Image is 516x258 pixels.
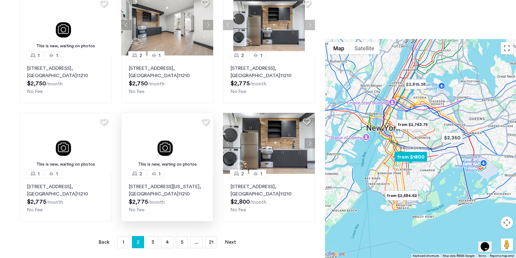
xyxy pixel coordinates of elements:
span: $2,775 [129,199,148,205]
span: No Fee [27,207,43,212]
a: 21[STREET_ADDRESS], [GEOGRAPHIC_DATA]11210No Fee [223,56,315,103]
span: No Fee [129,207,144,212]
button: Next apartment [305,138,315,149]
button: Show street map [328,42,349,54]
span: 1 [38,170,40,177]
span: 1 [122,240,124,245]
span: 2 [140,170,142,177]
p: [STREET_ADDRESS] 11210 [27,65,104,79]
div: $2,350 [439,131,465,145]
span: 21 [209,240,214,245]
button: Previous apartment [223,20,233,30]
button: Show satellite imagery [349,42,380,54]
span: 1 [260,170,262,177]
a: 11[STREET_ADDRESS], [GEOGRAPHIC_DATA]11210No Fee [19,56,111,103]
div: $2,815.38 [403,77,429,91]
p: [STREET_ADDRESS] 11210 [129,65,206,79]
a: Back [98,236,110,248]
button: Next apartment [305,20,315,30]
div: from $2,584.62 [383,189,420,202]
span: $2,800 [231,199,250,205]
span: 2 [140,52,142,59]
sub: /month [250,200,267,205]
img: 3.gif [19,113,112,174]
img: a8b926f1-9a91-4e5e-b036-feb4fe78ee5d_638695418047427118.jpeg [223,113,315,174]
span: ... [195,240,198,245]
sub: /month [250,81,267,86]
a: This is new, waiting on photos [19,113,112,174]
span: 1 [159,52,161,59]
span: Map data ©2025 Google [443,254,475,257]
a: 21[STREET_ADDRESS], [GEOGRAPHIC_DATA]11210No Fee [121,56,213,103]
nav: Pagination [19,236,315,248]
span: No Fee [231,207,246,212]
p: [STREET_ADDRESS] 11210 [27,183,104,198]
sub: /month [46,200,63,205]
button: Map camera controls [501,217,513,229]
img: 3.gif [121,113,214,174]
span: 3 [151,240,154,245]
span: No Fee [129,89,144,94]
span: $2,750 [27,81,46,87]
a: Next [224,236,237,248]
span: 1 [260,52,262,59]
button: Keyboard shortcuts [413,254,439,258]
span: 2 [137,237,140,247]
sub: /month [148,81,164,86]
div: This is new, waiting on photos [124,161,210,168]
span: 1 [56,170,58,177]
span: No Fee [231,89,246,94]
sub: /month [148,200,165,205]
a: This is new, waiting on photos [121,113,214,174]
span: 1 [56,52,58,59]
button: Next apartment [203,20,213,30]
button: Drag Pegman onto the map to open Street View [501,238,513,251]
span: 1 [38,52,40,59]
a: 21[STREET_ADDRESS], [GEOGRAPHIC_DATA]11210No Fee [223,174,315,221]
button: Toggle fullscreen view [501,42,513,54]
div: from $1800 [392,150,429,164]
span: $2,775 [231,81,250,87]
sub: /month [46,81,63,86]
img: Google [327,250,347,258]
span: 2 [241,52,244,59]
button: Previous apartment [121,20,132,30]
div: This is new, waiting on photos [23,43,109,49]
a: Terms (opens in new tab) [478,254,486,258]
a: 21[STREET_ADDRESS][US_STATE], [GEOGRAPHIC_DATA]11210No Fee [121,174,213,221]
div: from $2,763.75 [394,118,431,131]
span: 4 [166,240,169,245]
span: 2 [241,170,244,177]
span: 1 [159,170,161,177]
p: [STREET_ADDRESS][US_STATE] 11210 [129,183,206,198]
button: Previous apartment [223,138,233,149]
span: $2,775 [27,199,46,205]
span: 5 [181,240,183,245]
a: Report a map error [490,254,514,258]
div: This is new, waiting on photos [23,161,109,168]
a: Open this area in Google Maps (opens a new window) [327,250,347,258]
p: [STREET_ADDRESS] 11210 [231,183,307,198]
iframe: chat widget [478,234,498,252]
span: $2,750 [129,81,148,87]
span: No Fee [27,89,43,94]
a: 11[STREET_ADDRESS], [GEOGRAPHIC_DATA]11210No Fee [19,174,111,221]
p: [STREET_ADDRESS] 11210 [231,65,307,79]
